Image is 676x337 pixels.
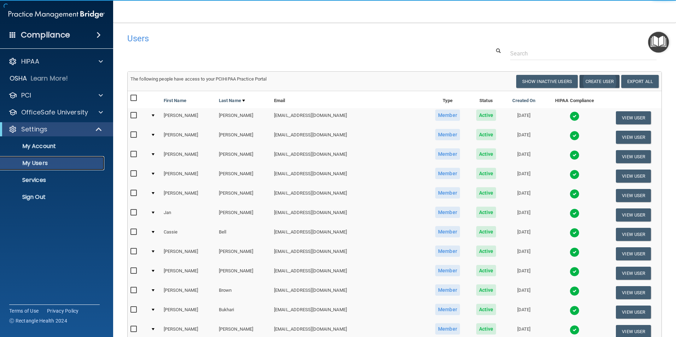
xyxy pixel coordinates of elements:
[8,108,103,117] a: OfficeSafe University
[616,131,651,144] button: View User
[130,76,267,82] span: The following people have access to your PCIHIPAA Practice Portal
[161,147,216,166] td: [PERSON_NAME]
[271,302,427,322] td: [EMAIL_ADDRESS][DOMAIN_NAME]
[216,225,271,244] td: Bell
[570,208,579,218] img: tick.e7d51cea.svg
[216,166,271,186] td: [PERSON_NAME]
[435,207,460,218] span: Member
[504,302,544,322] td: [DATE]
[616,189,651,202] button: View User
[504,186,544,205] td: [DATE]
[504,244,544,264] td: [DATE]
[570,228,579,238] img: tick.e7d51cea.svg
[616,267,651,280] button: View User
[47,307,79,314] a: Privacy Policy
[435,304,460,315] span: Member
[271,147,427,166] td: [EMAIL_ADDRESS][DOMAIN_NAME]
[435,226,460,237] span: Member
[616,208,651,221] button: View User
[616,286,651,299] button: View User
[570,170,579,179] img: tick.e7d51cea.svg
[476,246,496,257] span: Active
[161,186,216,205] td: [PERSON_NAME]
[427,91,468,108] th: Type
[8,7,105,22] img: PMB logo
[648,32,669,53] button: Open Resource Center
[476,187,496,199] span: Active
[570,267,579,277] img: tick.e7d51cea.svg
[8,125,103,134] a: Settings
[31,74,68,83] p: Learn More!
[435,129,460,140] span: Member
[516,75,578,88] button: Show Inactive Users
[271,108,427,128] td: [EMAIL_ADDRESS][DOMAIN_NAME]
[271,244,427,264] td: [EMAIL_ADDRESS][DOMAIN_NAME]
[570,189,579,199] img: tick.e7d51cea.svg
[616,170,651,183] button: View User
[435,148,460,160] span: Member
[476,148,496,160] span: Active
[544,91,606,108] th: HIPAA Compliance
[504,166,544,186] td: [DATE]
[616,228,651,241] button: View User
[435,265,460,276] span: Member
[161,283,216,302] td: [PERSON_NAME]
[570,286,579,296] img: tick.e7d51cea.svg
[476,110,496,121] span: Active
[476,284,496,296] span: Active
[271,205,427,225] td: [EMAIL_ADDRESS][DOMAIN_NAME]
[504,264,544,283] td: [DATE]
[476,265,496,276] span: Active
[216,205,271,225] td: [PERSON_NAME]
[504,128,544,147] td: [DATE]
[271,264,427,283] td: [EMAIL_ADDRESS][DOMAIN_NAME]
[504,283,544,302] td: [DATE]
[21,57,39,66] p: HIPAA
[216,147,271,166] td: [PERSON_NAME]
[504,225,544,244] td: [DATE]
[216,264,271,283] td: [PERSON_NAME]
[161,128,216,147] td: [PERSON_NAME]
[435,323,460,335] span: Member
[476,207,496,218] span: Active
[510,47,657,60] input: Search
[570,131,579,141] img: tick.e7d51cea.svg
[504,108,544,128] td: [DATE]
[476,129,496,140] span: Active
[435,246,460,257] span: Member
[570,247,579,257] img: tick.e7d51cea.svg
[216,108,271,128] td: [PERSON_NAME]
[21,108,88,117] p: OfficeSafe University
[216,186,271,205] td: [PERSON_NAME]
[476,304,496,315] span: Active
[219,96,245,105] a: Last Name
[9,317,67,324] span: Ⓒ Rectangle Health 2024
[435,187,460,199] span: Member
[161,166,216,186] td: [PERSON_NAME]
[216,128,271,147] td: [PERSON_NAME]
[504,147,544,166] td: [DATE]
[5,143,101,150] p: My Account
[8,91,103,100] a: PCI
[10,74,27,83] p: OSHA
[161,205,216,225] td: Jan
[127,34,435,43] h4: Users
[435,284,460,296] span: Member
[161,225,216,244] td: Cassie
[570,325,579,335] img: tick.e7d51cea.svg
[271,225,427,244] td: [EMAIL_ADDRESS][DOMAIN_NAME]
[621,75,659,88] a: Export All
[21,125,47,134] p: Settings
[476,226,496,237] span: Active
[5,160,101,167] p: My Users
[271,186,427,205] td: [EMAIL_ADDRESS][DOMAIN_NAME]
[616,247,651,260] button: View User
[554,287,668,315] iframe: Drift Widget Chat Controller
[216,283,271,302] td: Brown
[616,111,651,124] button: View User
[570,111,579,121] img: tick.e7d51cea.svg
[161,244,216,264] td: [PERSON_NAME]
[161,264,216,283] td: [PERSON_NAME]
[9,307,39,314] a: Terms of Use
[21,30,70,40] h4: Compliance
